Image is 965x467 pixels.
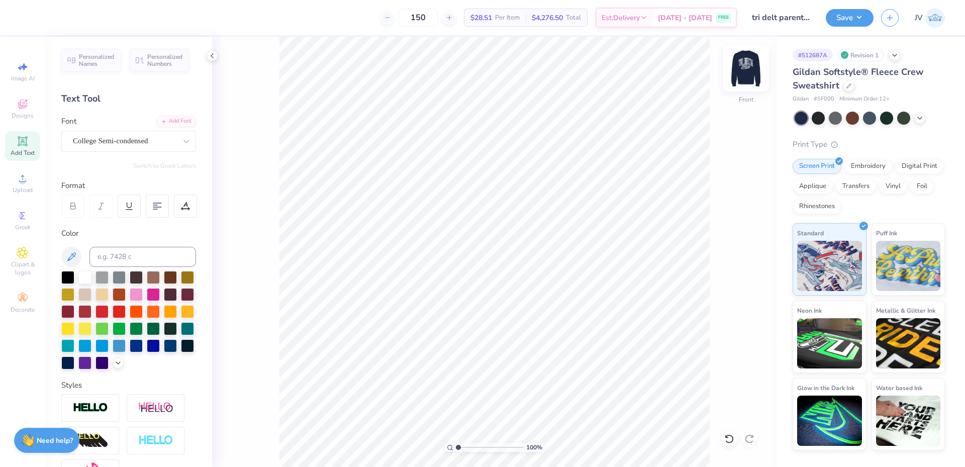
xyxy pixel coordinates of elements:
[793,159,841,174] div: Screen Print
[399,9,438,27] input: – –
[744,8,818,28] input: Untitled Design
[793,199,841,214] div: Rhinestones
[718,14,729,21] span: FREE
[495,13,520,23] span: Per Item
[797,383,854,393] span: Glow in the Dark Ink
[793,179,833,194] div: Applique
[470,13,492,23] span: $28.51
[879,179,907,194] div: Vinyl
[838,49,884,61] div: Revision 1
[876,318,941,368] img: Metallic & Glitter Ink
[915,12,923,24] span: JV
[138,435,173,446] img: Negative Space
[910,179,934,194] div: Foil
[797,305,822,316] span: Neon Ink
[793,66,923,91] span: Gildan Softstyle® Fleece Crew Sweatshirt
[797,241,862,291] img: Standard
[876,305,935,316] span: Metallic & Glitter Ink
[13,186,33,194] span: Upload
[876,383,922,393] span: Water based Ink
[11,149,35,157] span: Add Text
[15,223,31,231] span: Greek
[814,95,834,104] span: # SF000
[73,402,108,414] img: Stroke
[915,8,945,28] a: JV
[739,95,753,104] div: Front
[797,318,862,368] img: Neon Ink
[876,241,941,291] img: Puff Ink
[826,9,874,27] button: Save
[602,13,640,23] span: Est. Delivery
[5,260,40,276] span: Clipart & logos
[566,13,581,23] span: Total
[61,380,196,391] div: Styles
[79,53,115,67] span: Personalized Names
[61,180,197,192] div: Format
[11,74,35,82] span: Image AI
[61,228,196,239] div: Color
[797,228,824,238] span: Standard
[793,95,809,104] span: Gildan
[836,179,876,194] div: Transfers
[11,306,35,314] span: Decorate
[61,116,76,127] label: Font
[526,443,542,452] span: 100 %
[61,92,196,106] div: Text Tool
[876,228,897,238] span: Puff Ink
[876,396,941,446] img: Water based Ink
[89,247,196,267] input: e.g. 7428 c
[138,402,173,414] img: Shadow
[12,112,34,120] span: Designs
[37,436,73,445] strong: Need help?
[793,49,833,61] div: # 512687A
[844,159,892,174] div: Embroidery
[156,116,196,127] div: Add Font
[839,95,890,104] span: Minimum Order: 12 +
[726,48,766,88] img: Front
[147,53,183,67] span: Personalized Numbers
[658,13,712,23] span: [DATE] - [DATE]
[532,13,563,23] span: $4,276.50
[133,162,196,170] button: Switch to Greek Letters
[925,8,945,28] img: Jo Vincent
[797,396,862,446] img: Glow in the Dark Ink
[793,139,945,150] div: Print Type
[895,159,944,174] div: Digital Print
[73,433,108,449] img: 3d Illusion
